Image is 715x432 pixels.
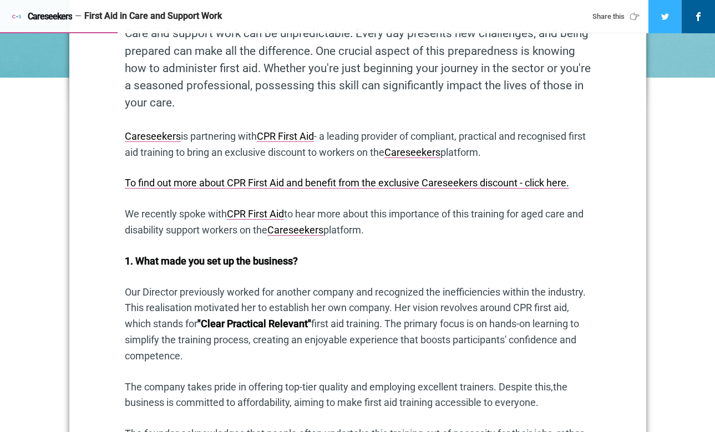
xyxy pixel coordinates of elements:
a: CPR First Aid [257,130,314,142]
a: Careseekers [125,130,181,142]
p: We recently spoke with to hear more about this importance of this training for aged care and disa... [125,206,591,238]
a: Careseekers [384,146,440,158]
a: CPR First Aid [227,208,284,220]
strong: 1. What made you set up the business? [125,255,298,267]
p: Our Director previously worked for another company and recognized the inefficiencies within the i... [125,284,591,364]
p: The company takes pride in offering top-tier quality and employing excellent trainers. Despite th... [125,379,591,411]
a: Careseekers [267,224,323,236]
span: Careseekers [28,12,72,22]
div: Share this [592,12,643,22]
span: — [75,12,82,21]
p: is partnering with - a leading provider of compliant, practical and recognised first aid training... [125,129,591,161]
a: To find out more about CPR First Aid and benefit from the exclusive Careseekers discount - click ... [125,177,569,189]
div: First Aid in Care and Support Work [84,11,578,22]
strong: "Clear Practical Relevant" [197,318,311,329]
p: Care and support work can be unpredictable. Every day presents new challenges, and being prepared... [125,25,591,111]
img: Careseekers icon [11,11,22,22]
a: Careseekers [11,11,72,22]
